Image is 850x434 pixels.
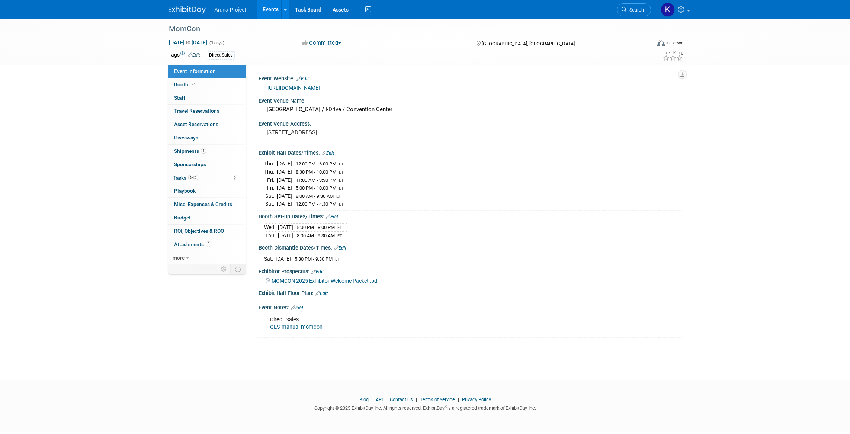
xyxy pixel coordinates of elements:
[188,52,200,58] a: Edit
[174,161,206,167] span: Sponsorships
[174,241,211,247] span: Attachments
[218,264,231,274] td: Personalize Event Tab Strip
[445,405,447,409] sup: ®
[322,151,334,156] a: Edit
[270,324,323,330] a: GES manual momcon
[192,82,195,86] i: Booth reservation complete
[174,135,198,141] span: Giveaways
[259,147,682,157] div: Exhibit Hall Dates/Times:
[326,214,338,219] a: Edit
[482,41,575,46] span: [GEOGRAPHIC_DATA], [GEOGRAPHIC_DATA]
[311,269,324,274] a: Edit
[264,200,277,208] td: Sat.
[296,161,336,167] span: 12:00 PM - 6:00 PM
[174,68,216,74] span: Event Information
[174,121,218,127] span: Asset Reservations
[265,312,600,335] div: Direct Sales
[264,104,676,115] div: [GEOGRAPHIC_DATA] / I-Drive / Convention Center
[168,91,246,105] a: Staff
[300,39,344,47] button: Committed
[209,41,224,45] span: (3 days)
[376,397,383,402] a: API
[174,108,219,114] span: Travel Reservations
[315,291,328,296] a: Edit
[267,129,427,136] pre: [STREET_ADDRESS]
[661,3,675,17] img: Kristal Miller
[339,202,344,207] span: ET
[168,225,246,238] a: ROI, Objectives & ROO
[336,194,341,199] span: ET
[264,231,278,239] td: Thu.
[264,224,278,232] td: Wed.
[264,184,277,192] td: Fri.
[168,158,246,171] a: Sponsorships
[168,211,246,224] a: Budget
[277,200,292,208] td: [DATE]
[267,85,320,91] a: [URL][DOMAIN_NAME]
[272,278,379,284] span: MOMCON 2025 Exhibitor Welcome Packet .pdf
[657,40,665,46] img: Format-Inperson.png
[370,397,375,402] span: |
[259,73,682,83] div: Event Website:
[185,39,192,45] span: to
[215,7,246,13] span: Aruna Project
[296,193,334,199] span: 8:00 AM - 9:30 AM
[266,278,379,284] a: MOMCON 2025 Exhibitor Welcome Packet .pdf
[169,39,208,46] span: [DATE] [DATE]
[259,287,682,297] div: Exhibit Hall Floor Plan:
[296,177,336,183] span: 11:00 AM - 3:30 PM
[264,176,277,184] td: Fri.
[168,171,246,184] a: Tasks54%
[339,186,344,191] span: ET
[277,192,292,200] td: [DATE]
[334,245,346,251] a: Edit
[277,168,292,176] td: [DATE]
[339,162,344,167] span: ET
[169,51,200,60] td: Tags
[337,225,342,230] span: ET
[168,238,246,251] a: Attachments6
[174,95,185,101] span: Staff
[207,51,235,59] div: Direct Sales
[230,264,246,274] td: Toggle Event Tabs
[168,198,246,211] a: Misc. Expenses & Credits
[174,188,196,194] span: Playbook
[337,234,342,238] span: ET
[259,266,682,276] div: Exhibitor Prospectus:
[339,170,344,175] span: ET
[264,255,276,263] td: Sat.
[462,397,491,402] a: Privacy Policy
[259,211,682,221] div: Booth Set-up Dates/Times:
[627,7,644,13] span: Search
[168,145,246,158] a: Shipments1
[297,233,335,238] span: 8:00 AM - 9:30 AM
[276,255,291,263] td: [DATE]
[174,201,232,207] span: Misc. Expenses & Credits
[168,131,246,144] a: Giveaways
[278,224,293,232] td: [DATE]
[168,78,246,91] a: Booth
[259,95,682,105] div: Event Venue Name:
[259,242,682,252] div: Booth Dismantle Dates/Times:
[335,257,340,262] span: ET
[174,215,191,221] span: Budget
[259,118,682,128] div: Event Venue Address:
[168,65,246,78] a: Event Information
[663,51,683,55] div: Event Rating
[277,160,292,168] td: [DATE]
[168,251,246,264] a: more
[277,176,292,184] td: [DATE]
[456,397,461,402] span: |
[174,228,224,234] span: ROI, Objectives & ROO
[617,3,651,16] a: Search
[173,175,198,181] span: Tasks
[390,397,413,402] a: Contact Us
[359,397,369,402] a: Blog
[169,6,206,14] img: ExhibitDay
[173,255,185,261] span: more
[201,148,206,154] span: 1
[174,81,197,87] span: Booth
[297,225,335,230] span: 5:00 PM - 8:00 PM
[264,160,277,168] td: Thu.
[168,184,246,197] a: Playbook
